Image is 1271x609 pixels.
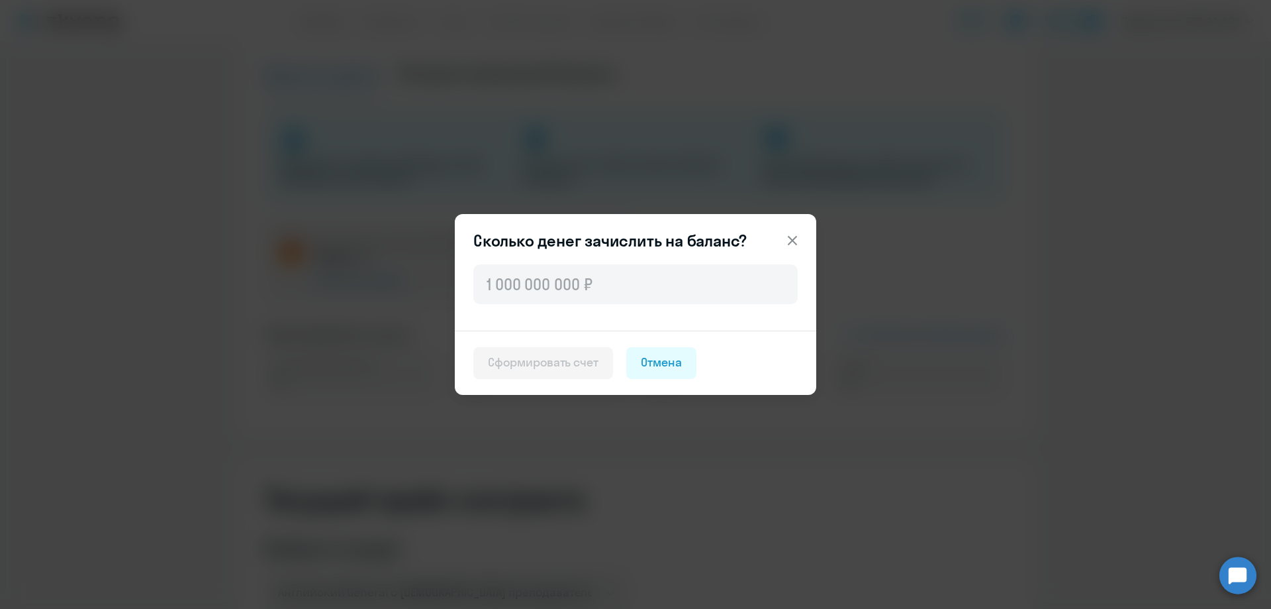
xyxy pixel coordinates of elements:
[473,264,798,304] input: 1 000 000 000 ₽
[455,230,816,251] header: Сколько денег зачислить на баланс?
[641,354,682,371] div: Отмена
[473,347,613,379] button: Сформировать счет
[626,347,696,379] button: Отмена
[488,354,598,371] div: Сформировать счет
